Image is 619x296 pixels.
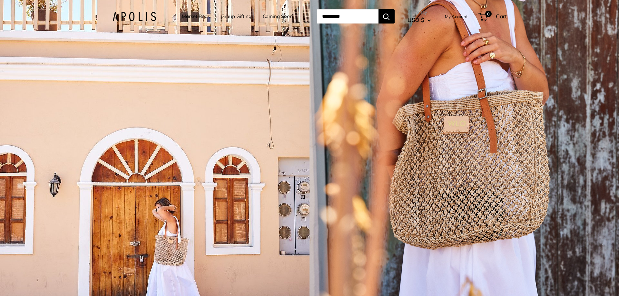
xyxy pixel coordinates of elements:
span: 0 [485,11,491,17]
button: Search [378,9,395,24]
img: Apolis [113,12,156,21]
span: Cart [496,13,507,20]
button: USD $ [408,15,431,25]
a: My Account [445,13,468,20]
a: Market Bags [182,12,210,21]
input: Search... [317,9,378,24]
a: Coming Soon [263,12,293,21]
span: USD $ [408,16,424,23]
a: Group Gifting [221,12,251,21]
span: Currency [408,8,431,17]
a: 0 Cart [479,11,507,22]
